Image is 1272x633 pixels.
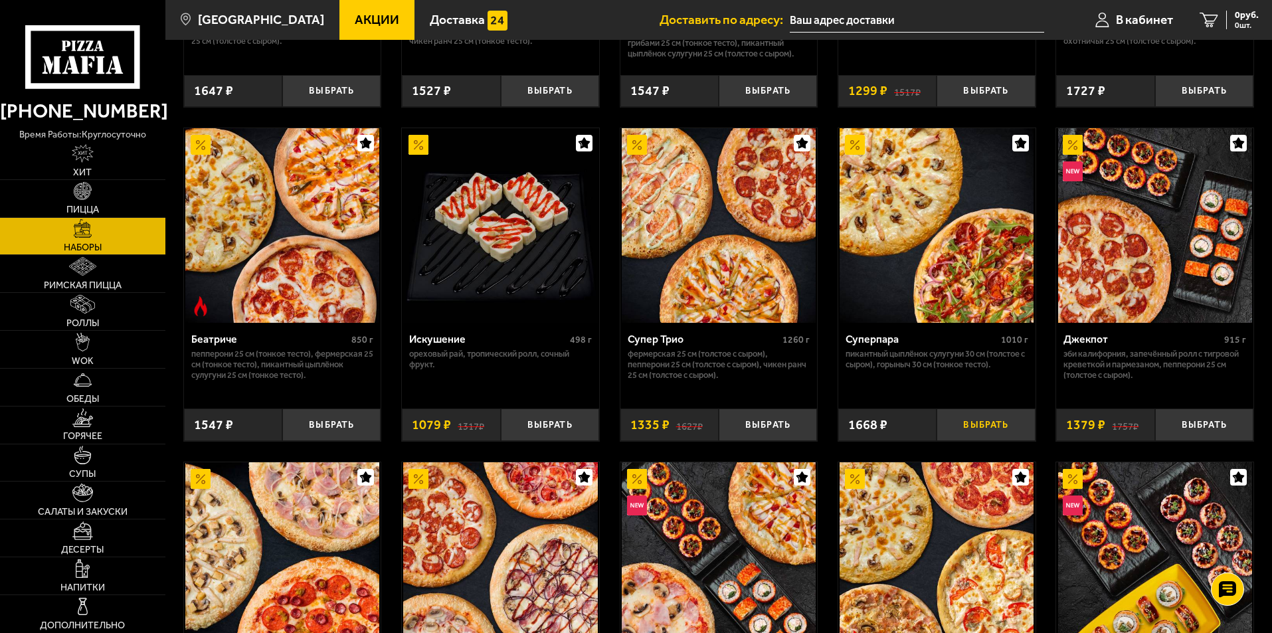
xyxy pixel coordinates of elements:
[1063,496,1083,515] img: Новинка
[627,135,647,155] img: Акционный
[838,128,1036,322] a: АкционныйСуперпара
[627,496,647,515] img: Новинка
[184,128,381,322] a: АкционныйОстрое блюдоБеатриче
[894,84,921,98] s: 1517 ₽
[40,621,125,630] span: Дополнительно
[409,469,428,489] img: Акционный
[191,349,374,381] p: Пепперони 25 см (тонкое тесто), Фермерская 25 см (тонкое тесто), Пикантный цыплёнок сулугуни 25 с...
[194,418,233,432] span: 1547 ₽
[191,333,349,345] div: Беатриче
[1066,418,1105,432] span: 1379 ₽
[409,349,592,370] p: Ореховый рай, Тропический ролл, Сочный фрукт.
[630,84,670,98] span: 1547 ₽
[1224,334,1246,345] span: 915 г
[937,75,1035,108] button: Выбрать
[409,135,428,155] img: Акционный
[72,357,94,366] span: WOK
[1112,418,1138,432] s: 1757 ₽
[191,135,211,155] img: Акционный
[191,469,211,489] img: Акционный
[1235,21,1259,29] span: 0 шт.
[1066,84,1105,98] span: 1727 ₽
[848,418,887,432] span: 1668 ₽
[620,128,818,322] a: АкционныйСупер Трио
[60,583,105,592] span: Напитки
[719,75,817,108] button: Выбрать
[66,319,99,328] span: Роллы
[1058,128,1252,322] img: Джекпот
[430,13,485,26] span: Доставка
[409,333,567,345] div: Искушение
[627,469,647,489] img: Акционный
[64,243,102,252] span: Наборы
[282,408,381,441] button: Выбрать
[1063,333,1221,345] div: Джекпот
[1235,11,1259,20] span: 0 руб.
[660,13,790,26] span: Доставить по адресу:
[412,418,451,432] span: 1079 ₽
[61,545,104,555] span: Десерты
[845,469,865,489] img: Акционный
[630,418,670,432] span: 1335 ₽
[488,11,507,31] img: 15daf4d41897b9f0e9f617042186c801.svg
[458,418,484,432] s: 1317 ₽
[73,168,92,177] span: Хит
[846,349,1028,370] p: Пикантный цыплёнок сулугуни 30 см (толстое с сыром), Горыныч 30 см (тонкое тесто).
[1155,408,1253,441] button: Выбрать
[846,333,998,345] div: Суперпара
[628,349,810,381] p: Фермерская 25 см (толстое с сыром), Пепперони 25 см (толстое с сыром), Чикен Ранч 25 см (толстое ...
[191,296,211,316] img: Острое блюдо
[790,8,1044,33] input: Ваш адрес доставки
[402,128,599,322] a: АкционныйИскушение
[676,418,703,432] s: 1627 ₽
[412,84,451,98] span: 1527 ₽
[501,408,599,441] button: Выбрать
[628,333,780,345] div: Супер Трио
[1056,128,1253,322] a: АкционныйНовинкаДжекпот
[66,205,99,215] span: Пицца
[1063,349,1246,381] p: Эби Калифорния, Запечённый ролл с тигровой креветкой и пармезаном, Пепперони 25 см (толстое с сыр...
[840,128,1034,322] img: Суперпара
[185,128,379,322] img: Беатриче
[1001,334,1028,345] span: 1010 г
[1116,13,1173,26] span: В кабинет
[1063,469,1083,489] img: Акционный
[66,395,99,404] span: Обеды
[937,408,1035,441] button: Выбрать
[403,128,597,322] img: Искушение
[194,84,233,98] span: 1647 ₽
[38,507,128,517] span: Салаты и закуски
[351,334,373,345] span: 850 г
[69,470,96,479] span: Супы
[1063,135,1083,155] img: Акционный
[501,75,599,108] button: Выбрать
[1155,75,1253,108] button: Выбрать
[570,334,592,345] span: 498 г
[198,13,324,26] span: [GEOGRAPHIC_DATA]
[719,408,817,441] button: Выбрать
[1063,161,1083,181] img: Новинка
[628,27,810,59] p: Прошутто Фунги 25 см (тонкое тесто), Мясная с грибами 25 см (тонкое тесто), Пикантный цыплёнок су...
[355,13,399,26] span: Акции
[848,84,887,98] span: 1299 ₽
[63,432,102,441] span: Горячее
[282,75,381,108] button: Выбрать
[622,128,816,322] img: Супер Трио
[845,135,865,155] img: Акционный
[44,281,122,290] span: Римская пицца
[782,334,810,345] span: 1260 г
